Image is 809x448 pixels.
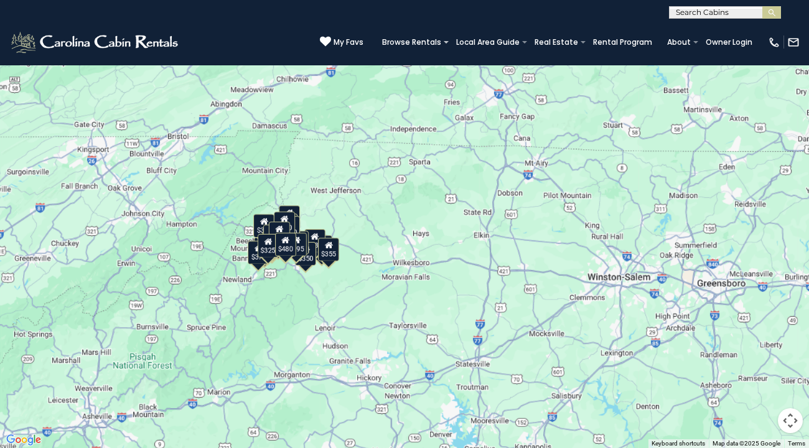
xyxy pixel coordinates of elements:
a: Owner Login [699,34,759,51]
a: About [661,34,697,51]
img: mail-regular-white.png [787,36,800,49]
span: My Favs [334,37,363,48]
a: Local Area Guide [450,34,526,51]
span: Map data ©2025 Google [713,440,780,447]
a: Real Estate [528,34,584,51]
img: White-1-2.png [9,30,182,55]
img: phone-regular-white.png [768,36,780,49]
a: Terms [788,440,805,447]
button: Keyboard shortcuts [652,439,705,448]
a: My Favs [320,36,363,49]
a: Rental Program [587,34,658,51]
a: Browse Rentals [376,34,447,51]
button: Map camera controls [778,408,803,433]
